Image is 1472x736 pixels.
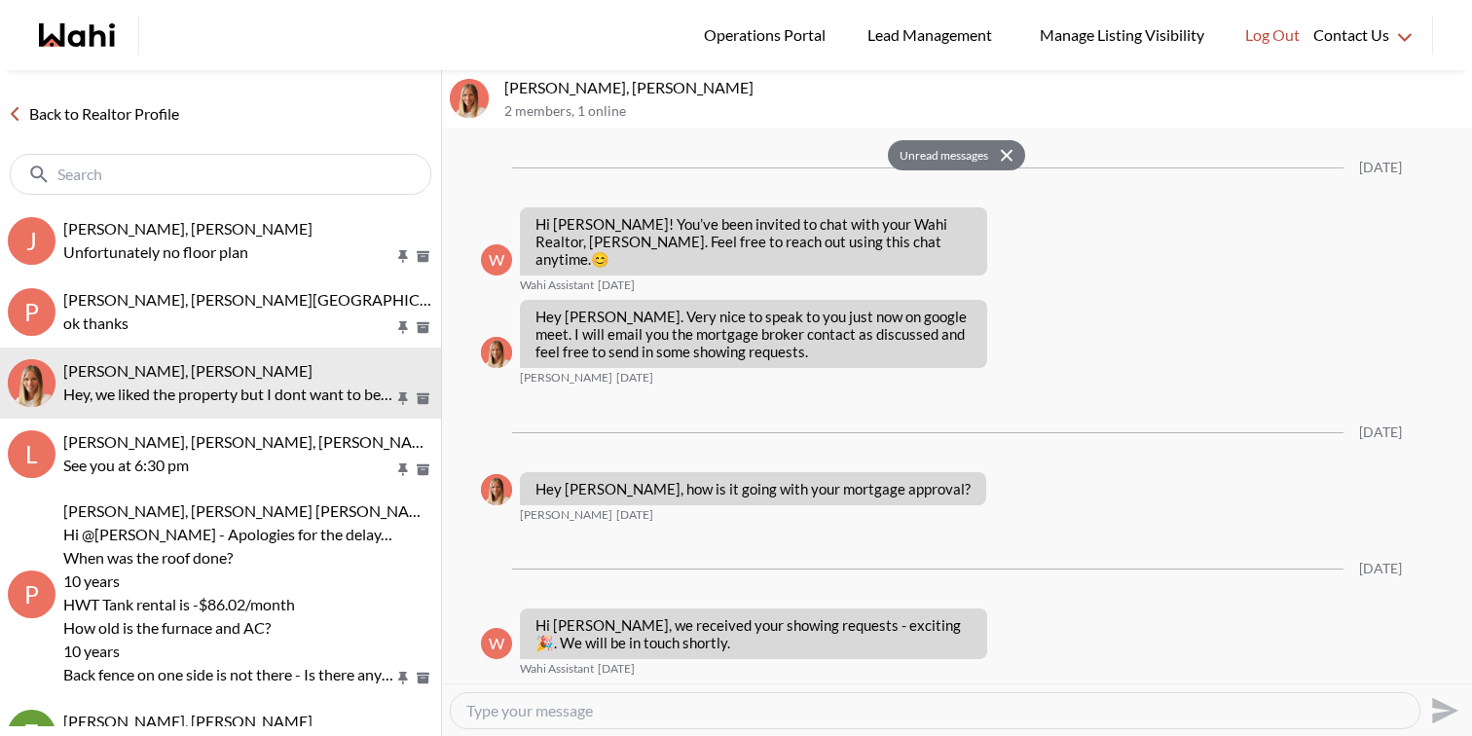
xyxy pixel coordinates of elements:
[8,217,55,265] div: J
[394,319,412,336] button: Pin
[413,670,433,686] button: Archive
[8,359,55,407] img: S
[413,390,433,407] button: Archive
[8,288,55,336] div: P
[481,628,512,659] div: W
[1359,160,1402,176] div: [DATE]
[63,240,394,264] p: Unfortunately no floor plan
[598,277,635,293] time: 2025-08-12T21:40:27.109Z
[63,640,394,663] p: 10 years
[8,570,55,618] div: P
[63,616,394,640] p: How old is the furnace and AC?
[888,140,994,171] button: Unread messages
[63,312,394,335] p: ok thanks
[413,461,433,478] button: Archive
[63,546,394,570] p: When was the roof done?
[616,370,653,386] time: 2025-08-12T21:52:02.176Z
[481,337,512,368] img: M
[520,370,612,386] span: [PERSON_NAME]
[39,23,115,47] a: Wahi homepage
[63,570,394,593] p: 10 years
[394,670,412,686] button: Pin
[413,319,433,336] button: Archive
[8,430,55,478] div: l
[1034,22,1210,48] span: Manage Listing Visibility
[535,308,972,360] p: Hey [PERSON_NAME]. Very nice to speak to you just now on google meet. I will email you the mortga...
[450,79,489,118] img: S
[1420,688,1464,732] button: Send
[394,248,412,265] button: Pin
[481,244,512,276] div: W
[63,501,437,520] span: [PERSON_NAME], [PERSON_NAME] [PERSON_NAME]
[63,593,394,616] p: HWT Tank rental is -$86.02/month
[63,219,313,238] span: [PERSON_NAME], [PERSON_NAME]
[63,383,394,406] p: Hey, we liked the property but I dont want to be part any bidding war as this being our first hom...
[1245,22,1300,48] span: Log Out
[481,474,512,505] div: Michelle Ryckman
[63,663,394,686] p: Back fence on one side is not there - Is there any reason for this? Owners are welcome to put up ...
[63,361,313,380] span: [PERSON_NAME], [PERSON_NAME]
[450,79,489,118] div: Sourav Singh, Michelle
[394,390,412,407] button: Pin
[57,165,387,184] input: Search
[394,461,412,478] button: Pin
[466,701,1404,720] textarea: Type your message
[520,661,594,677] span: Wahi Assistant
[520,277,594,293] span: Wahi Assistant
[63,454,394,477] p: See you at 6:30 pm
[535,215,972,268] p: Hi [PERSON_NAME]! You’ve been invited to chat with your Wahi Realtor, [PERSON_NAME]. Feel free to...
[591,250,609,268] span: 😊
[867,22,999,48] span: Lead Management
[616,507,653,523] time: 2025-08-24T20:08:10.383Z
[8,359,55,407] div: Sourav Singh, Michelle
[63,523,394,546] p: Hi @[PERSON_NAME] - Apologies for the delay. Here is the information you requested regarding [STR...
[481,474,512,505] img: M
[63,432,440,451] span: [PERSON_NAME], [PERSON_NAME], [PERSON_NAME]
[704,22,832,48] span: Operations Portal
[63,712,313,730] span: [PERSON_NAME], [PERSON_NAME]
[504,78,1464,97] p: [PERSON_NAME], [PERSON_NAME]
[535,616,972,651] p: Hi [PERSON_NAME], we received your showing requests - exciting . We will be in touch shortly.
[504,103,1464,120] p: 2 members , 1 online
[535,480,971,497] p: Hey [PERSON_NAME], how is it going with your mortgage approval?
[63,290,470,309] span: [PERSON_NAME], [PERSON_NAME][GEOGRAPHIC_DATA]
[481,337,512,368] div: Michelle Ryckman
[1359,424,1402,441] div: [DATE]
[598,661,635,677] time: 2025-09-01T15:24:03.597Z
[1359,561,1402,577] div: [DATE]
[520,507,612,523] span: [PERSON_NAME]
[535,634,554,651] span: 🎉
[413,248,433,265] button: Archive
